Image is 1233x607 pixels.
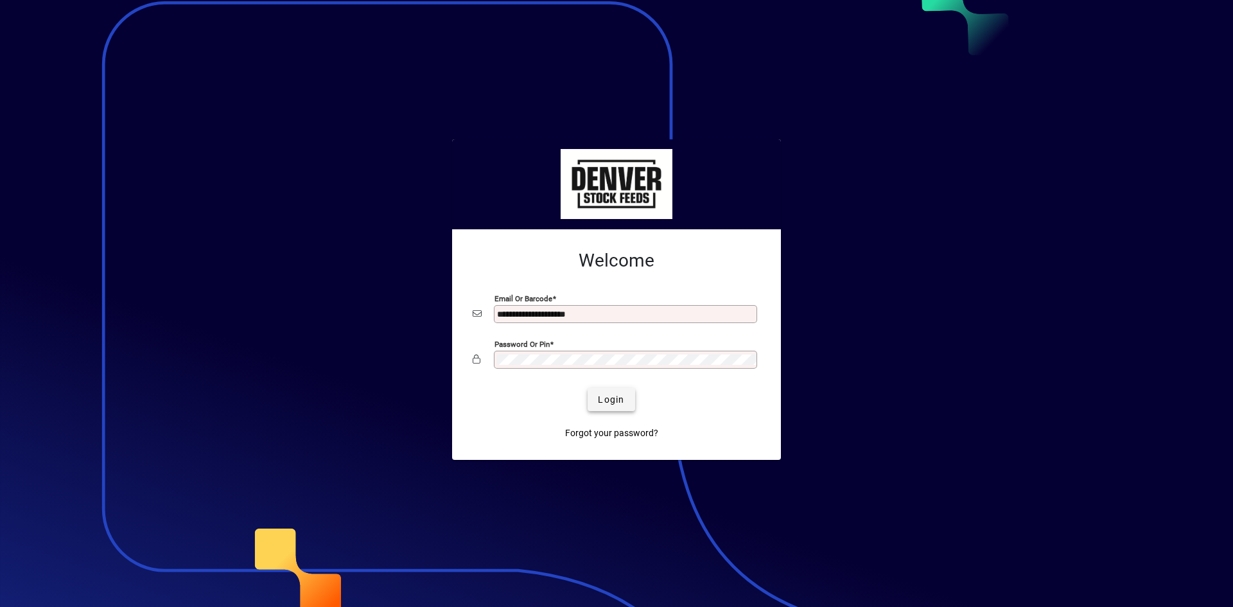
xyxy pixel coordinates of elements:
span: Forgot your password? [565,427,658,440]
a: Forgot your password? [560,421,663,444]
mat-label: Email or Barcode [494,294,552,303]
mat-label: Password or Pin [494,340,550,349]
button: Login [588,388,634,411]
h2: Welcome [473,250,760,272]
span: Login [598,393,624,407]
